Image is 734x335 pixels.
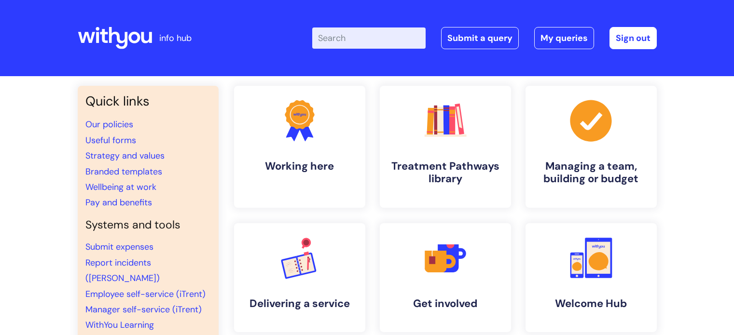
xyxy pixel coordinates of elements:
h4: Welcome Hub [533,297,649,310]
a: Our policies [85,119,133,130]
h4: Treatment Pathways library [388,160,503,186]
a: Working here [234,86,365,208]
a: Sign out [609,27,657,49]
h4: Delivering a service [242,297,358,310]
h4: Systems and tools [85,218,211,232]
a: Branded templates [85,166,162,177]
a: Manager self-service (iTrent) [85,304,202,315]
a: Welcome Hub [526,223,657,332]
a: My queries [534,27,594,49]
a: Useful forms [85,134,136,146]
a: Submit a query [441,27,519,49]
a: Report incidents ([PERSON_NAME]) [85,257,160,284]
a: Submit expenses [85,241,153,253]
a: Get involved [380,223,511,332]
h4: Get involved [388,297,503,310]
a: Treatment Pathways library [380,86,511,208]
input: Search [312,27,426,49]
h4: Working here [242,160,358,173]
a: Employee self-service (iTrent) [85,288,206,300]
a: Pay and benefits [85,197,152,208]
div: | - [312,27,657,49]
a: Managing a team, building or budget [526,86,657,208]
p: info hub [159,30,192,46]
a: Wellbeing at work [85,181,156,193]
h4: Managing a team, building or budget [533,160,649,186]
a: WithYou Learning [85,319,154,331]
a: Delivering a service [234,223,365,332]
h3: Quick links [85,94,211,109]
a: Strategy and values [85,150,165,161]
